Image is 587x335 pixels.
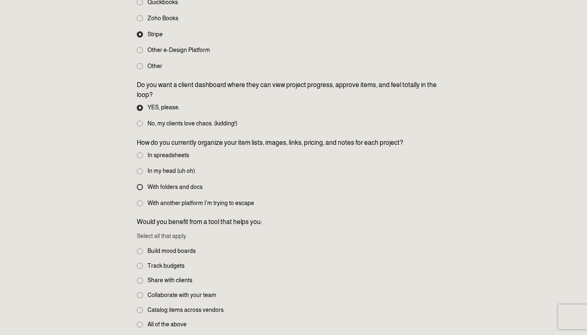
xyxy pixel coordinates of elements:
span: Catalog items across vendors [147,306,224,314]
input: Collaborate with your team [137,292,143,298]
span: Share with clients [147,276,192,285]
span: How do you currently organize your item lists, images, links, pricing, and notes for each project? [137,138,403,148]
p: Select all that apply [137,229,262,243]
input: Build mood boards [137,248,143,255]
span: Track budgets [147,262,185,270]
input: Share with clients [137,278,143,284]
span: Collaborate with your team [147,291,216,300]
span: Do you want a client dashboard where they can view project progress, approve items, and feel tota... [137,80,450,100]
input: Catalog items across vendors [137,307,143,313]
span: All of the above [147,320,187,329]
input: Track budgets [137,263,143,269]
input: All of the above [137,321,143,328]
span: Build mood boards [147,247,196,255]
span: Would you benefit from a tool that helps you: [137,217,262,227]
